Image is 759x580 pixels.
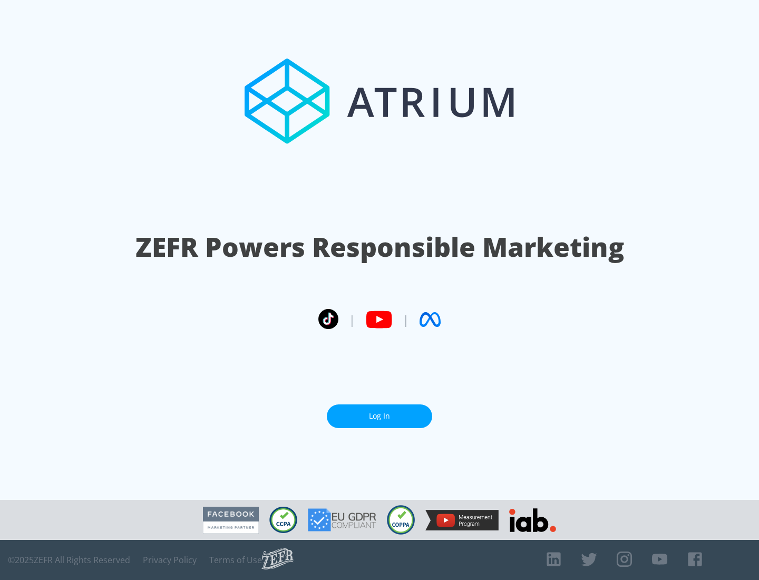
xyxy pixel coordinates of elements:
img: Facebook Marketing Partner [203,507,259,534]
a: Terms of Use [209,555,262,565]
img: COPPA Compliant [387,505,415,535]
img: CCPA Compliant [269,507,297,533]
h1: ZEFR Powers Responsible Marketing [135,229,624,265]
span: © 2025 ZEFR All Rights Reserved [8,555,130,565]
img: GDPR Compliant [308,508,376,531]
a: Log In [327,404,432,428]
img: IAB [509,508,556,532]
img: YouTube Measurement Program [425,510,499,530]
span: | [403,312,409,327]
a: Privacy Policy [143,555,197,565]
span: | [349,312,355,327]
